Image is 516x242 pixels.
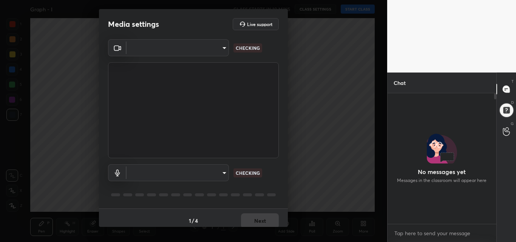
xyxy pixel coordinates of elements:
[189,217,191,225] h4: 1
[192,217,194,225] h4: /
[236,45,260,51] p: CHECKING
[511,121,514,126] p: G
[195,217,198,225] h4: 4
[388,73,412,93] p: Chat
[511,79,514,84] p: T
[511,100,514,105] p: D
[127,164,229,181] div: ​
[108,19,159,29] h2: Media settings
[127,39,229,56] div: ​
[236,170,260,176] p: CHECKING
[247,22,272,26] h5: Live support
